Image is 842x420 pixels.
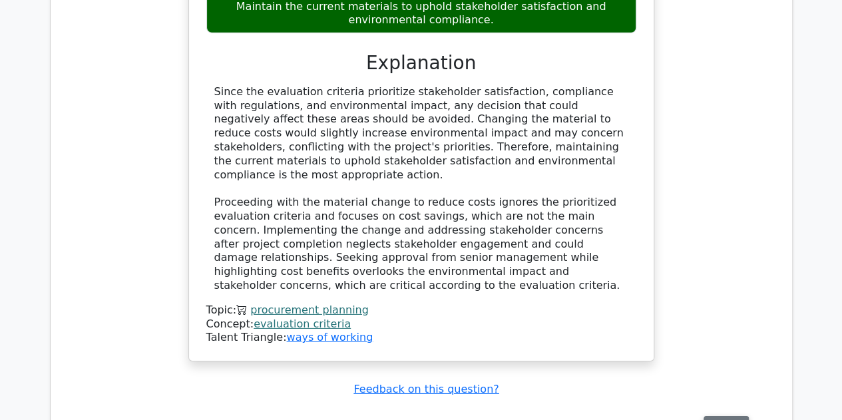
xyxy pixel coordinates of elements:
a: ways of working [286,331,373,343]
a: evaluation criteria [254,317,351,330]
div: Concept: [206,317,636,331]
a: procurement planning [250,304,369,316]
a: Feedback on this question? [353,383,499,395]
div: Topic: [206,304,636,317]
div: Since the evaluation criteria prioritize stakeholder satisfaction, compliance with regulations, a... [214,85,628,293]
h3: Explanation [214,52,628,75]
div: Talent Triangle: [206,304,636,345]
